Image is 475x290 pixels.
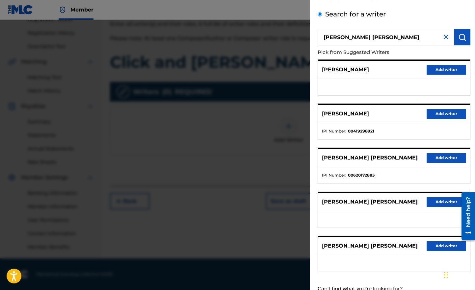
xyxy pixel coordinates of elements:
[318,29,454,45] input: Search writer's name or IPI Number
[457,189,475,242] iframe: Resource Center
[322,110,369,118] p: [PERSON_NAME]
[322,154,418,162] p: [PERSON_NAME] [PERSON_NAME]
[322,242,418,250] p: [PERSON_NAME] [PERSON_NAME]
[322,128,346,134] span: IPI Number :
[427,65,466,75] button: Add writer
[442,258,475,290] iframe: Chat Widget
[442,33,450,41] img: close
[322,198,418,206] p: [PERSON_NAME] [PERSON_NAME]
[427,109,466,119] button: Add writer
[348,128,374,134] strong: 00419298921
[322,172,346,178] span: IPI Number :
[322,66,369,74] p: [PERSON_NAME]
[59,6,66,14] img: Top Rightsholder
[458,33,466,41] img: Search Works
[444,265,448,285] div: Drag
[348,172,375,178] strong: 00620172885
[427,197,466,207] button: Add writer
[427,241,466,251] button: Add writer
[8,5,33,14] img: MLC Logo
[427,153,466,163] button: Add writer
[70,6,93,13] span: Member
[318,45,433,60] p: Pick from Suggested Writers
